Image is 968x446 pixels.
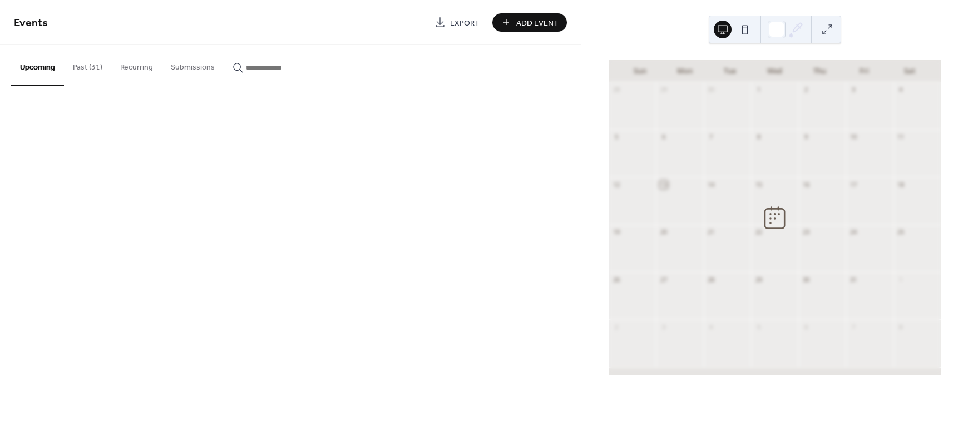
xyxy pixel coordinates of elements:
[849,86,857,94] div: 3
[842,60,887,82] div: Fri
[707,180,715,189] div: 14
[754,133,763,141] div: 8
[64,45,111,85] button: Past (31)
[659,275,668,284] div: 27
[659,323,668,331] div: 3
[897,133,905,141] div: 11
[659,133,668,141] div: 6
[897,275,905,284] div: 1
[707,228,715,236] div: 21
[492,13,567,32] button: Add Event
[11,45,64,86] button: Upcoming
[802,133,810,141] div: 9
[802,228,810,236] div: 23
[707,275,715,284] div: 28
[752,60,797,82] div: Wed
[797,60,842,82] div: Thu
[707,60,752,82] div: Tue
[897,323,905,331] div: 8
[897,86,905,94] div: 4
[754,86,763,94] div: 1
[516,17,559,29] span: Add Event
[754,275,763,284] div: 29
[802,275,810,284] div: 30
[849,180,857,189] div: 17
[612,228,620,236] div: 19
[450,17,480,29] span: Export
[659,180,668,189] div: 13
[162,45,224,85] button: Submissions
[802,323,810,331] div: 6
[612,180,620,189] div: 12
[612,275,620,284] div: 26
[849,133,857,141] div: 10
[659,228,668,236] div: 20
[849,275,857,284] div: 31
[707,133,715,141] div: 7
[887,60,932,82] div: Sat
[802,180,810,189] div: 16
[111,45,162,85] button: Recurring
[849,323,857,331] div: 7
[663,60,708,82] div: Mon
[618,60,663,82] div: Sun
[707,86,715,94] div: 30
[707,323,715,331] div: 4
[897,180,905,189] div: 18
[754,180,763,189] div: 15
[659,86,668,94] div: 29
[849,228,857,236] div: 24
[612,323,620,331] div: 2
[802,86,810,94] div: 2
[426,13,488,32] a: Export
[754,323,763,331] div: 5
[754,228,763,236] div: 22
[612,133,620,141] div: 5
[897,228,905,236] div: 25
[14,12,48,34] span: Events
[612,86,620,94] div: 28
